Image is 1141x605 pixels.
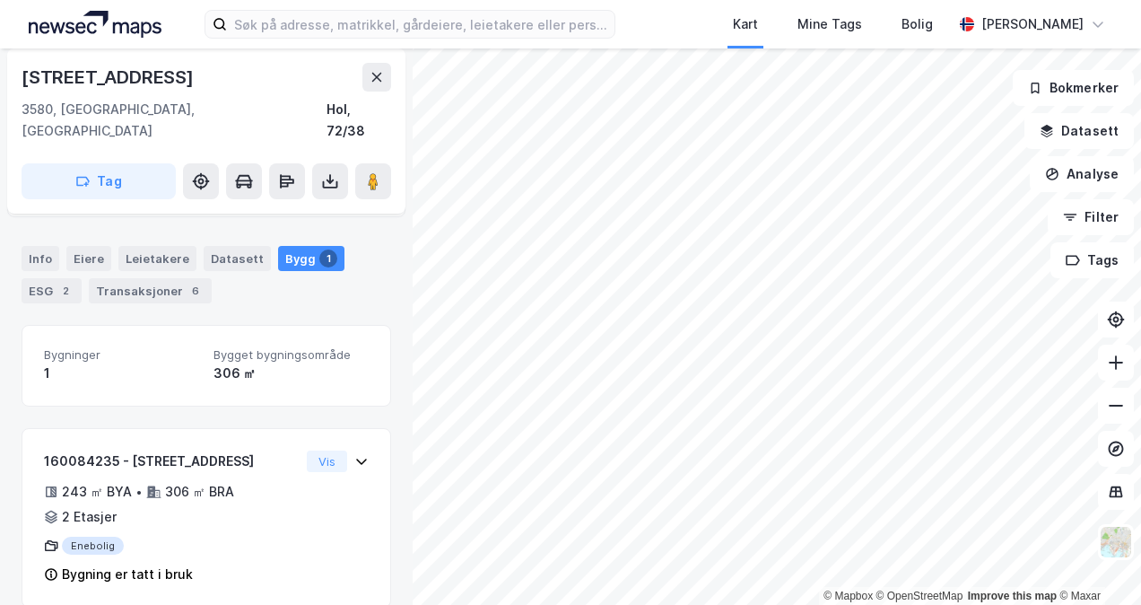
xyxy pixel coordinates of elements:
div: Bygning er tatt i bruk [62,564,193,585]
div: 306 ㎡ [213,363,369,384]
div: Mine Tags [797,13,862,35]
div: Bygg [278,246,344,271]
div: 1 [319,250,337,267]
div: ESG [22,278,82,303]
input: Søk på adresse, matrikkel, gårdeiere, leietakere eller personer [227,11,614,38]
button: Analyse [1030,156,1134,192]
button: Bokmerker [1013,70,1134,106]
div: 1 [44,363,199,384]
img: logo.a4113a55bc3d86da70a041830d287a7e.svg [29,11,161,38]
div: • [135,485,143,499]
div: [STREET_ADDRESS] [22,63,197,92]
button: Tag [22,163,176,199]
div: Bolig [901,13,933,35]
div: 2 Etasjer [62,506,117,528]
button: Filter [1048,199,1134,235]
div: Datasett [204,246,271,271]
a: OpenStreetMap [876,590,963,602]
div: [PERSON_NAME] [981,13,1084,35]
span: Bygget bygningsområde [213,347,369,363]
button: Tags [1050,242,1134,278]
div: 243 ㎡ BYA [62,481,132,503]
div: 6 [187,282,205,300]
button: Datasett [1024,113,1134,149]
div: Leietakere [118,246,196,271]
div: Hol, 72/38 [327,99,391,142]
a: Mapbox [823,590,873,602]
div: 306 ㎡ BRA [165,481,234,503]
div: Transaksjoner [89,278,212,303]
div: Kart [733,13,758,35]
a: Improve this map [968,590,1057,602]
div: 3580, [GEOGRAPHIC_DATA], [GEOGRAPHIC_DATA] [22,99,327,142]
button: Vis [307,451,347,472]
div: 2 [57,282,74,300]
span: Bygninger [44,347,199,363]
div: 160084235 - [STREET_ADDRESS] [44,451,300,472]
div: Info [22,246,59,271]
div: Kontrollprogram for chat [1051,519,1141,605]
div: Eiere [66,246,111,271]
iframe: Chat Widget [1051,519,1141,605]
